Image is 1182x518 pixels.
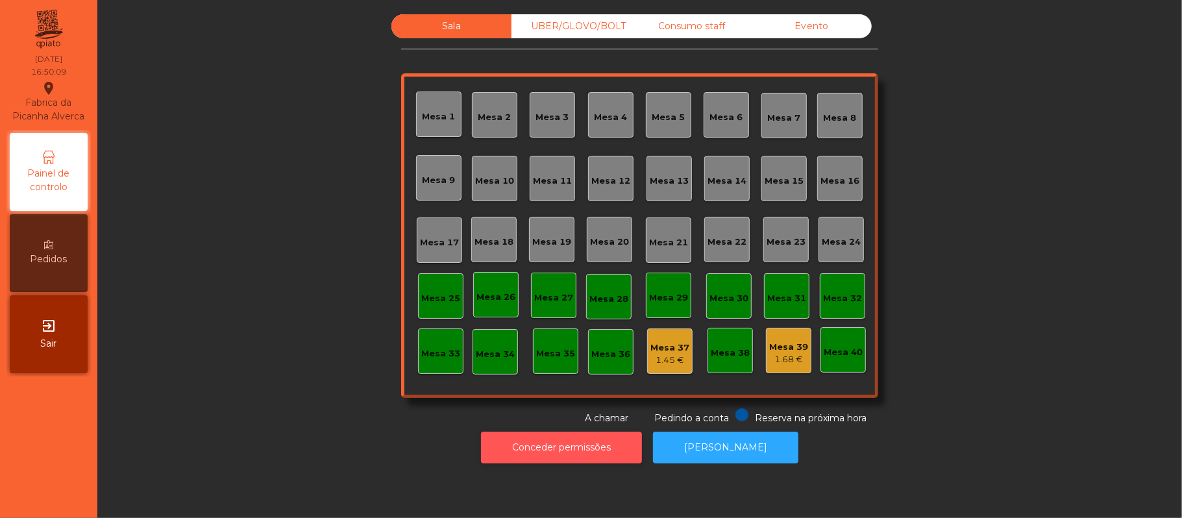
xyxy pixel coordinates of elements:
div: Mesa 5 [652,111,685,124]
div: Fabrica da Picanha Alverca [10,80,87,123]
img: qpiato [32,6,64,52]
div: Mesa 11 [533,175,572,188]
div: Mesa 12 [591,175,630,188]
div: [DATE] [35,53,62,65]
div: Mesa 16 [820,175,859,188]
i: location_on [41,80,56,96]
div: Mesa 33 [421,347,460,360]
span: Sair [41,337,57,351]
div: Mesa 2 [478,111,511,124]
div: Mesa 6 [710,111,743,124]
div: UBER/GLOVO/BOLT [511,14,632,38]
div: Mesa 28 [589,293,628,306]
button: [PERSON_NAME] [653,432,798,463]
div: Mesa 40 [824,346,863,359]
div: 16:50:09 [31,66,66,78]
i: exit_to_app [41,318,56,334]
div: Mesa 34 [476,348,515,361]
div: Mesa 1 [423,110,456,123]
div: Mesa 23 [767,236,806,249]
div: Mesa 38 [711,347,750,360]
div: Mesa 35 [536,347,575,360]
div: Mesa 39 [769,341,808,354]
div: Mesa 32 [823,292,862,305]
div: Mesa 3 [536,111,569,124]
div: Mesa 20 [590,236,629,249]
div: Mesa 10 [475,175,514,188]
div: Mesa 17 [420,236,459,249]
div: Mesa 26 [476,291,515,304]
button: Conceder permissões [481,432,642,463]
div: Mesa 21 [649,236,688,249]
div: Mesa 31 [767,292,806,305]
div: Mesa 15 [765,175,804,188]
div: Mesa 27 [534,291,573,304]
div: Mesa 36 [591,348,630,361]
div: Mesa 13 [650,175,689,188]
div: Mesa 4 [595,111,628,124]
span: Pedidos [31,253,68,266]
span: A chamar [585,412,628,424]
div: Consumo staff [632,14,752,38]
div: Mesa 18 [474,236,513,249]
div: Mesa 7 [768,112,801,125]
div: Mesa 9 [423,174,456,187]
div: 1.45 € [650,354,689,367]
div: Mesa 14 [708,175,746,188]
span: Reserva na próxima hora [755,412,867,424]
span: Pedindo a conta [654,412,729,424]
div: 1.68 € [769,353,808,366]
div: Mesa 22 [708,236,746,249]
div: Mesa 37 [650,341,689,354]
span: Painel de controlo [13,167,84,194]
div: Mesa 24 [822,236,861,249]
div: Sala [391,14,511,38]
div: Mesa 19 [532,236,571,249]
div: Mesa 8 [824,112,857,125]
div: Mesa 29 [649,291,688,304]
div: Mesa 25 [421,292,460,305]
div: Mesa 30 [709,292,748,305]
div: Evento [752,14,872,38]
